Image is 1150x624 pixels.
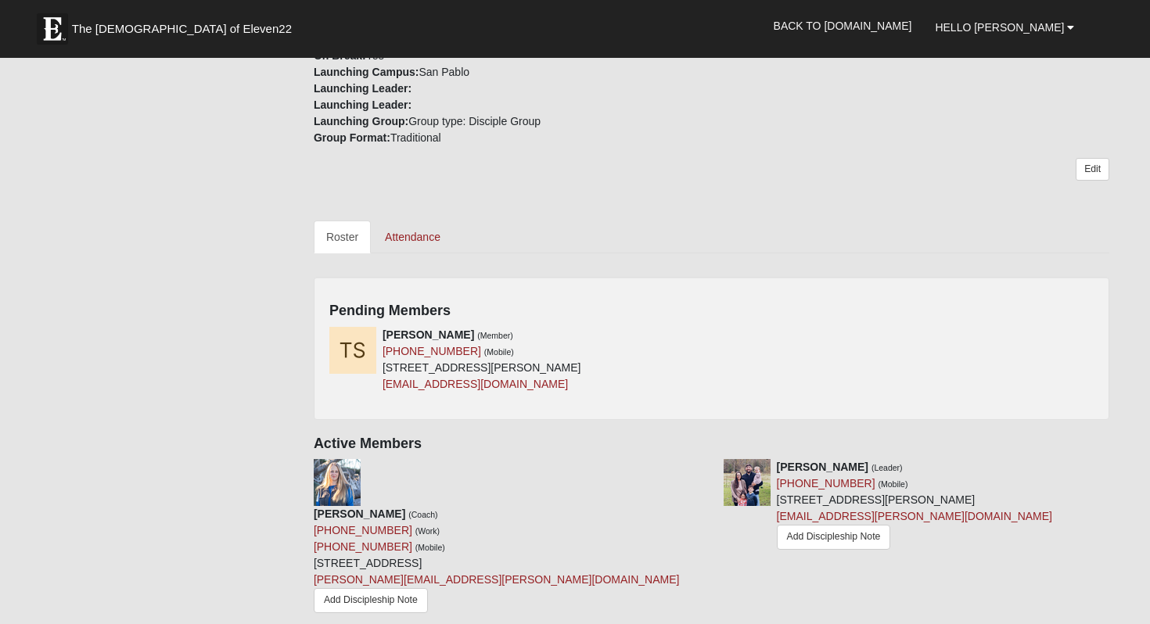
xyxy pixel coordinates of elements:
strong: Group Format: [314,131,390,144]
strong: [PERSON_NAME] [314,507,405,520]
small: (Leader) [871,463,903,472]
a: Attendance [372,221,453,253]
strong: [PERSON_NAME] [777,461,868,473]
a: [EMAIL_ADDRESS][PERSON_NAME][DOMAIN_NAME] [777,510,1052,522]
a: [PHONE_NUMBER] [314,540,412,553]
a: Roster [314,221,371,253]
small: (Coach) [408,510,437,519]
a: The [DEMOGRAPHIC_DATA] of Eleven22 [29,5,342,45]
a: [PHONE_NUMBER] [777,477,875,490]
a: Add Discipleship Note [314,588,428,612]
a: [EMAIL_ADDRESS][DOMAIN_NAME] [383,378,568,390]
small: (Member) [477,331,513,340]
small: (Work) [415,526,440,536]
strong: Launching Group: [314,115,408,127]
a: Add Discipleship Note [777,525,891,549]
small: (Mobile) [484,347,514,357]
strong: Launching Leader: [314,82,411,95]
a: [PERSON_NAME][EMAIL_ADDRESS][PERSON_NAME][DOMAIN_NAME] [314,573,680,586]
h4: Pending Members [329,303,1094,320]
span: The [DEMOGRAPHIC_DATA] of Eleven22 [72,21,292,37]
small: (Mobile) [878,479,907,489]
div: [STREET_ADDRESS] [314,506,680,619]
div: [STREET_ADDRESS][PERSON_NAME] [777,459,1052,554]
a: Hello [PERSON_NAME] [923,8,1086,47]
strong: Launching Campus: [314,66,419,78]
a: [PHONE_NUMBER] [314,524,412,536]
span: Hello [PERSON_NAME] [935,21,1064,34]
small: (Mobile) [415,543,445,552]
strong: Launching Leader: [314,99,411,111]
a: [PHONE_NUMBER] [383,345,481,357]
strong: [PERSON_NAME] [383,328,474,341]
a: Back to [DOMAIN_NAME] [762,6,924,45]
img: Eleven22 logo [37,13,68,45]
div: [STREET_ADDRESS][PERSON_NAME] [383,327,581,393]
a: Edit [1076,158,1109,181]
h4: Active Members [314,436,1109,453]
